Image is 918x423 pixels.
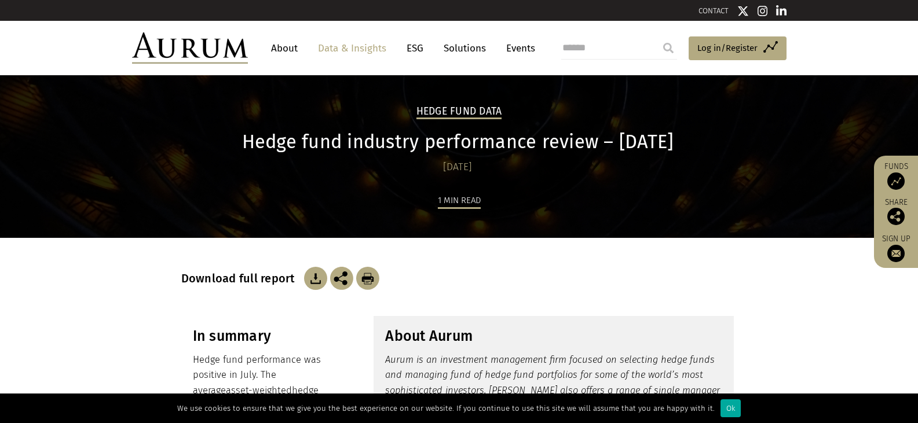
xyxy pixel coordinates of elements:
span: Log in/Register [697,41,758,55]
a: About [265,38,303,59]
h3: About Aurum [385,328,722,345]
div: [DATE] [181,159,734,175]
div: 1 min read [438,193,481,209]
a: Events [500,38,535,59]
img: Twitter icon [737,5,749,17]
img: Aurum [132,32,248,64]
h3: In summary [193,328,337,345]
img: Instagram icon [758,5,768,17]
img: Access Funds [887,172,905,190]
div: Ok [720,399,741,417]
img: Share this post [887,208,905,225]
a: Solutions [438,38,492,59]
img: Share this post [330,267,353,290]
img: Linkedin icon [776,5,787,17]
a: ESG [401,38,429,59]
input: Submit [657,36,680,60]
img: Sign up to our newsletter [887,245,905,262]
a: Sign up [880,234,912,262]
span: asset-weighted [226,385,292,396]
img: Download Article [356,267,379,290]
em: Aurum is an investment management firm focused on selecting hedge funds and managing fund of hedg... [385,354,720,411]
h1: Hedge fund industry performance review – [DATE] [181,131,734,153]
div: Share [880,198,912,225]
a: Data & Insights [312,38,392,59]
img: Download Article [304,267,327,290]
h2: Hedge Fund Data [416,105,502,119]
a: CONTACT [698,6,729,15]
a: Funds [880,161,912,190]
h3: Download full report [181,271,301,285]
a: Log in/Register [689,36,787,61]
